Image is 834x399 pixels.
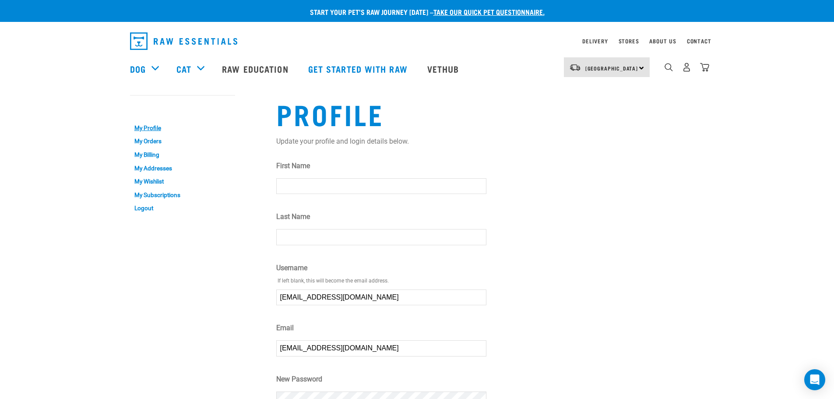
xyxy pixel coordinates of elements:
[687,39,711,42] a: Contact
[278,277,485,285] p: If left blank, this will become the email address.
[130,121,235,135] a: My Profile
[130,162,235,175] a: My Addresses
[123,29,711,53] nav: dropdown navigation
[585,67,638,70] span: [GEOGRAPHIC_DATA]
[130,188,235,202] a: My Subscriptions
[276,374,486,385] label: New Password
[299,51,419,86] a: Get started with Raw
[804,369,825,390] div: Open Intercom Messenger
[130,104,172,108] a: My Account
[649,39,676,42] a: About Us
[276,98,704,129] h1: Profile
[419,51,470,86] a: Vethub
[665,63,673,71] img: home-icon-1@2x.png
[130,201,235,215] a: Logout
[130,32,237,50] img: Raw Essentials Logo
[276,212,486,222] label: Last Name
[276,136,704,147] p: Update your profile and login details below.
[130,62,146,75] a: Dog
[619,39,639,42] a: Stores
[569,64,581,71] img: van-moving.png
[213,51,299,86] a: Raw Education
[582,39,608,42] a: Delivery
[130,148,235,162] a: My Billing
[433,10,545,14] a: take our quick pet questionnaire.
[130,175,235,188] a: My Wishlist
[130,135,235,148] a: My Orders
[276,263,486,273] label: Username
[276,161,486,171] label: First Name
[276,323,486,333] label: Email
[700,63,709,72] img: home-icon@2x.png
[176,62,191,75] a: Cat
[682,63,691,72] img: user.png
